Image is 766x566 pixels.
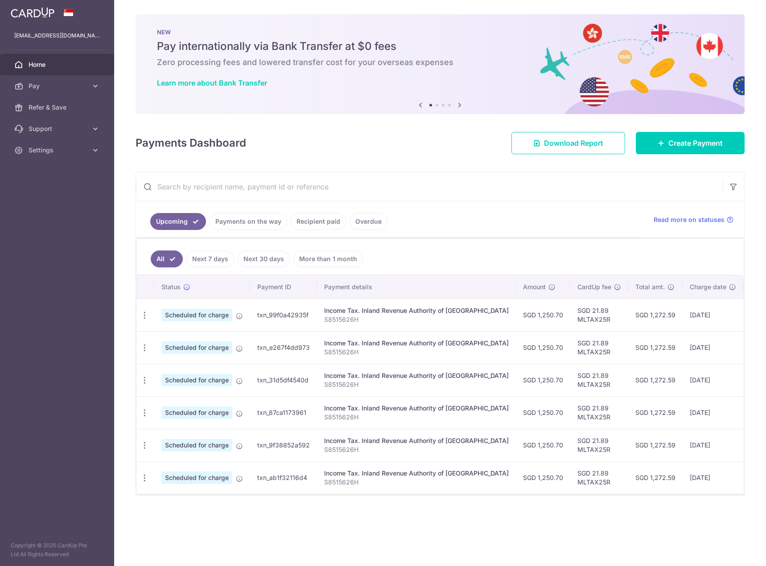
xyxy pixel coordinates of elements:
[683,331,743,364] td: [DATE]
[516,331,570,364] td: SGD 1,250.70
[324,413,509,422] p: S8515626H
[161,309,232,321] span: Scheduled for charge
[544,138,603,148] span: Download Report
[324,445,509,454] p: S8515626H
[628,364,683,396] td: SGD 1,272.59
[11,7,54,18] img: CardUp
[324,436,509,445] div: Income Tax. Inland Revenue Authority of [GEOGRAPHIC_DATA]
[570,331,628,364] td: SGD 21.89 MLTAX25R
[250,275,317,299] th: Payment ID
[324,315,509,324] p: S8515626H
[511,132,625,154] a: Download Report
[210,213,287,230] a: Payments on the way
[577,283,611,291] span: CardUp fee
[324,478,509,487] p: S8515626H
[157,39,723,53] h5: Pay internationally via Bank Transfer at $0 fees
[570,364,628,396] td: SGD 21.89 MLTAX25R
[161,439,232,451] span: Scheduled for charge
[238,250,290,267] a: Next 30 days
[250,429,317,461] td: txn_9f38852a592
[293,250,363,267] a: More than 1 month
[324,339,509,348] div: Income Tax. Inland Revenue Authority of [GEOGRAPHIC_DATA]
[29,60,87,69] span: Home
[291,213,346,230] a: Recipient paid
[683,364,743,396] td: [DATE]
[29,124,87,133] span: Support
[324,371,509,380] div: Income Tax. Inland Revenue Authority of [GEOGRAPHIC_DATA]
[161,341,232,354] span: Scheduled for charge
[250,461,317,494] td: txn_ab1f32116d4
[250,299,317,331] td: txn_99f0a42935f
[628,429,683,461] td: SGD 1,272.59
[523,283,546,291] span: Amount
[161,283,181,291] span: Status
[161,406,232,419] span: Scheduled for charge
[29,146,87,155] span: Settings
[29,82,87,90] span: Pay
[250,396,317,429] td: txn_87ca1173961
[570,461,628,494] td: SGD 21.89 MLTAX25R
[136,172,723,201] input: Search by recipient name, payment id or reference
[628,331,683,364] td: SGD 1,272.59
[161,472,232,484] span: Scheduled for charge
[516,396,570,429] td: SGD 1,250.70
[324,404,509,413] div: Income Tax. Inland Revenue Authority of [GEOGRAPHIC_DATA]
[157,29,723,36] p: NEW
[683,396,743,429] td: [DATE]
[570,429,628,461] td: SGD 21.89 MLTAX25R
[186,250,234,267] a: Next 7 days
[570,396,628,429] td: SGD 21.89 MLTAX25R
[635,283,665,291] span: Total amt.
[150,213,206,230] a: Upcoming
[570,299,628,331] td: SGD 21.89 MLTAX25R
[250,331,317,364] td: txn_e267f4dd973
[157,57,723,68] h6: Zero processing fees and lowered transfer cost for your overseas expenses
[350,213,387,230] a: Overdue
[683,299,743,331] td: [DATE]
[29,103,87,112] span: Refer & Save
[654,215,725,224] span: Read more on statuses
[683,429,743,461] td: [DATE]
[683,461,743,494] td: [DATE]
[317,275,516,299] th: Payment details
[250,364,317,396] td: txn_31d5df4540d
[136,135,246,151] h4: Payments Dashboard
[628,396,683,429] td: SGD 1,272.59
[628,299,683,331] td: SGD 1,272.59
[324,306,509,315] div: Income Tax. Inland Revenue Authority of [GEOGRAPHIC_DATA]
[516,429,570,461] td: SGD 1,250.70
[516,461,570,494] td: SGD 1,250.70
[654,215,733,224] a: Read more on statuses
[324,348,509,357] p: S8515626H
[668,138,723,148] span: Create Payment
[324,469,509,478] div: Income Tax. Inland Revenue Authority of [GEOGRAPHIC_DATA]
[636,132,745,154] a: Create Payment
[151,250,183,267] a: All
[157,78,267,87] a: Learn more about Bank Transfer
[516,364,570,396] td: SGD 1,250.70
[516,299,570,331] td: SGD 1,250.70
[690,283,726,291] span: Charge date
[628,461,683,494] td: SGD 1,272.59
[324,380,509,389] p: S8515626H
[136,14,745,114] img: Bank transfer banner
[161,374,232,386] span: Scheduled for charge
[14,31,100,40] p: [EMAIL_ADDRESS][DOMAIN_NAME]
